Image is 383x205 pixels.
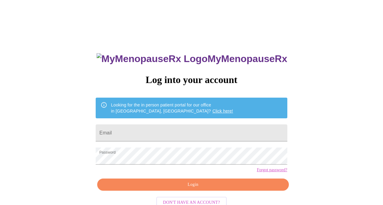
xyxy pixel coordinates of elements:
[155,200,228,205] a: Don't have an account?
[257,168,287,172] a: Forgot password?
[96,74,287,85] h3: Log into your account
[97,53,207,64] img: MyMenopauseRx Logo
[97,179,289,191] button: Login
[212,109,233,113] a: Click here!
[97,53,287,64] h3: MyMenopauseRx
[104,181,282,189] span: Login
[111,99,233,116] div: Looking for the in person patient portal for our office in [GEOGRAPHIC_DATA], [GEOGRAPHIC_DATA]?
